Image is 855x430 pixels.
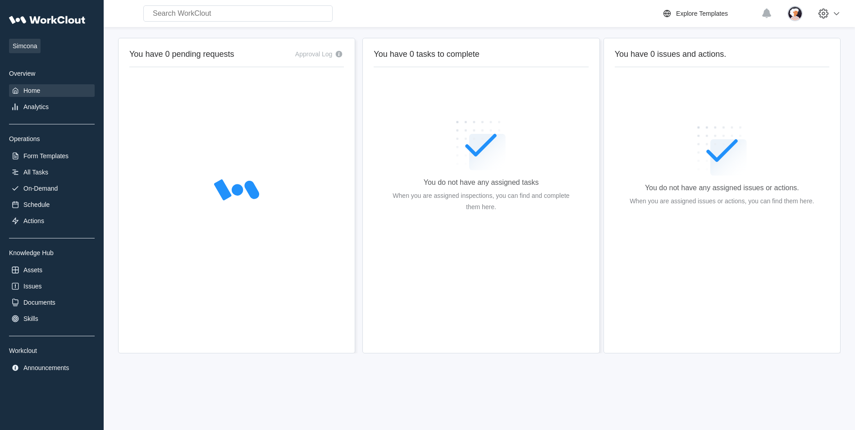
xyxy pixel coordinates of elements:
a: On-Demand [9,182,95,195]
a: Form Templates [9,150,95,162]
div: Actions [23,217,44,224]
div: Assets [23,266,42,274]
h2: You have 0 pending requests [129,49,234,59]
div: Form Templates [23,152,69,160]
span: Simcona [9,39,41,53]
a: Analytics [9,101,95,113]
div: Issues [23,283,41,290]
div: Explore Templates [676,10,728,17]
div: You do not have any assigned tasks [424,178,539,187]
div: Home [23,87,40,94]
a: Skills [9,312,95,325]
div: When you are assigned issues or actions, you can find them here. [630,196,814,207]
div: Workclout [9,347,95,354]
h2: You have 0 tasks to complete [374,49,588,59]
a: Issues [9,280,95,293]
a: Announcements [9,361,95,374]
div: Documents [23,299,55,306]
div: Skills [23,315,38,322]
div: Overview [9,70,95,77]
div: Approval Log [295,50,333,58]
div: All Tasks [23,169,48,176]
a: Explore Templates [662,8,757,19]
a: Home [9,84,95,97]
a: Schedule [9,198,95,211]
div: Schedule [23,201,50,208]
a: Actions [9,215,95,227]
input: Search WorkClout [143,5,333,22]
div: On-Demand [23,185,58,192]
div: When you are assigned inspections, you can find and complete them here. [388,190,574,213]
h2: You have 0 issues and actions. [615,49,829,59]
img: user-4.png [787,6,803,21]
a: Assets [9,264,95,276]
div: Announcements [23,364,69,371]
a: Documents [9,296,95,309]
div: Knowledge Hub [9,249,95,256]
a: All Tasks [9,166,95,178]
div: Operations [9,135,95,142]
div: Analytics [23,103,49,110]
div: You do not have any assigned issues or actions. [645,184,799,192]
